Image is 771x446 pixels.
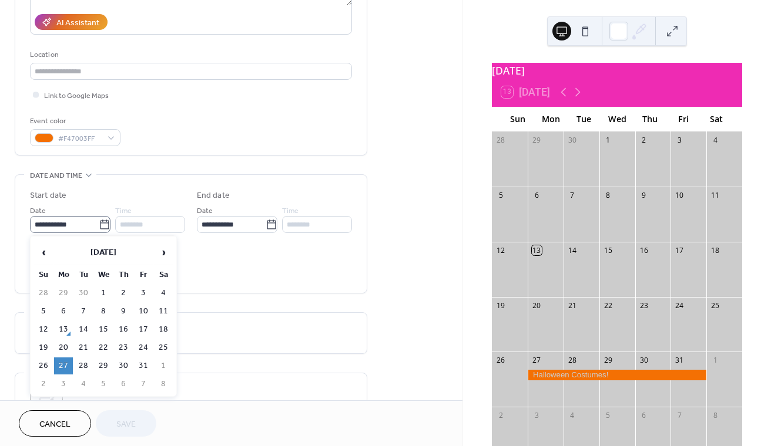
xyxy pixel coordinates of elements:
[35,14,108,30] button: AI Assistant
[54,321,73,338] td: 13
[675,245,685,255] div: 17
[534,107,567,131] div: Mon
[74,339,93,356] td: 21
[134,266,153,283] th: Fr
[54,376,73,393] td: 3
[710,300,720,310] div: 25
[710,190,720,200] div: 11
[56,17,99,29] div: AI Assistant
[603,245,613,255] div: 15
[675,135,685,145] div: 3
[675,356,685,366] div: 31
[114,339,133,356] td: 23
[496,245,506,255] div: 12
[496,135,506,145] div: 28
[114,376,133,393] td: 6
[30,205,46,217] span: Date
[532,300,542,310] div: 20
[74,303,93,320] td: 7
[639,245,649,255] div: 16
[34,303,53,320] td: 5
[603,190,613,200] div: 8
[532,356,542,366] div: 27
[34,376,53,393] td: 2
[528,370,706,380] div: Halloween Costumes!
[134,357,153,374] td: 31
[34,285,53,302] td: 28
[496,190,506,200] div: 5
[114,266,133,283] th: Th
[639,135,649,145] div: 2
[154,357,173,374] td: 1
[94,285,113,302] td: 1
[114,321,133,338] td: 16
[114,303,133,320] td: 9
[114,357,133,374] td: 30
[154,321,173,338] td: 18
[134,285,153,302] td: 3
[114,285,133,302] td: 2
[39,418,71,431] span: Cancel
[74,376,93,393] td: 4
[35,241,52,264] span: ‹
[54,240,153,265] th: [DATE]
[567,300,577,310] div: 21
[134,339,153,356] td: 24
[115,205,132,217] span: Time
[639,300,649,310] div: 23
[710,245,720,255] div: 18
[603,356,613,366] div: 29
[94,321,113,338] td: 15
[532,135,542,145] div: 29
[567,356,577,366] div: 28
[501,107,534,131] div: Sun
[639,411,649,421] div: 6
[74,357,93,374] td: 28
[492,63,742,78] div: [DATE]
[30,115,118,127] div: Event color
[154,266,173,283] th: Sa
[54,303,73,320] td: 6
[134,376,153,393] td: 7
[675,411,685,421] div: 7
[30,170,82,182] span: Date and time
[134,303,153,320] td: 10
[700,107,733,131] div: Sat
[94,303,113,320] td: 8
[282,205,299,217] span: Time
[155,241,172,264] span: ›
[532,190,542,200] div: 6
[54,339,73,356] td: 20
[134,321,153,338] td: 17
[603,411,613,421] div: 5
[567,135,577,145] div: 30
[94,339,113,356] td: 22
[94,357,113,374] td: 29
[154,376,173,393] td: 8
[639,356,649,366] div: 30
[567,245,577,255] div: 14
[601,107,633,131] div: Wed
[154,339,173,356] td: 25
[675,300,685,310] div: 24
[19,410,91,437] a: Cancel
[44,90,109,102] span: Link to Google Maps
[603,300,613,310] div: 22
[675,190,685,200] div: 10
[532,245,542,255] div: 13
[633,107,666,131] div: Thu
[74,321,93,338] td: 14
[710,411,720,421] div: 8
[34,339,53,356] td: 19
[154,303,173,320] td: 11
[568,107,601,131] div: Tue
[532,411,542,421] div: 3
[603,135,613,145] div: 1
[496,356,506,366] div: 26
[74,285,93,302] td: 30
[34,321,53,338] td: 12
[30,190,66,202] div: Start date
[639,190,649,200] div: 9
[94,266,113,283] th: We
[197,205,213,217] span: Date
